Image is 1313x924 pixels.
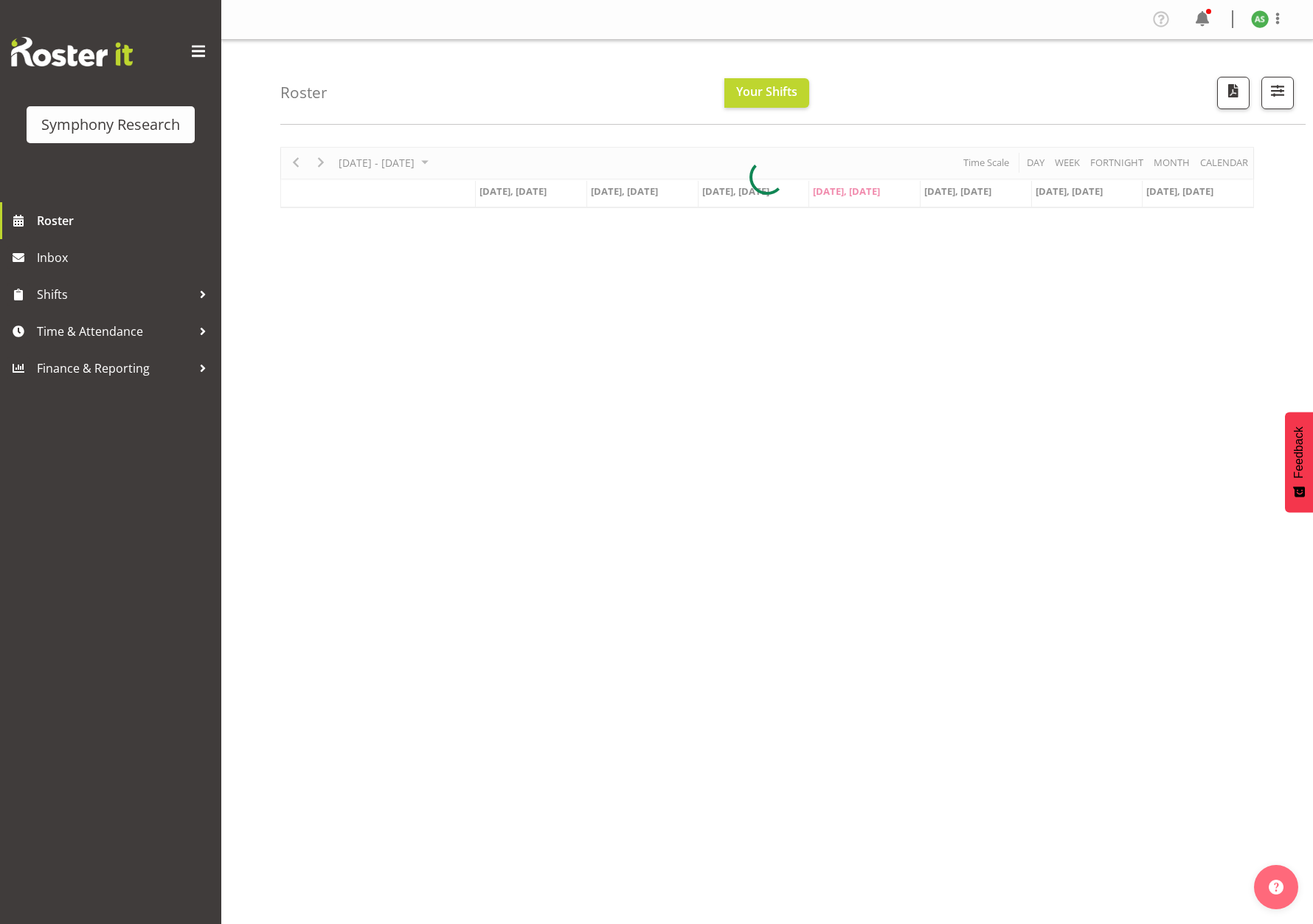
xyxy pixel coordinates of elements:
[37,283,192,306] span: Shifts
[1261,77,1294,109] button: Filter Shifts
[1292,427,1306,478] span: Feedback
[280,84,328,101] h4: Roster
[1269,880,1283,894] img: help-xxl-2.png
[37,210,214,232] span: Roster
[736,83,797,100] span: Your Shifts
[37,357,192,379] span: Finance & Reporting
[41,114,180,136] div: Symphony Research
[1251,10,1269,28] img: ange-steiger11422.jpg
[37,320,192,342] span: Time & Attendance
[1217,77,1250,109] button: Download a PDF of the roster according to the set date range.
[724,78,809,108] button: Your Shifts
[11,37,133,66] img: Rosterit website logo
[1285,412,1313,512] button: Feedback - Show survey
[37,246,214,269] span: Inbox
